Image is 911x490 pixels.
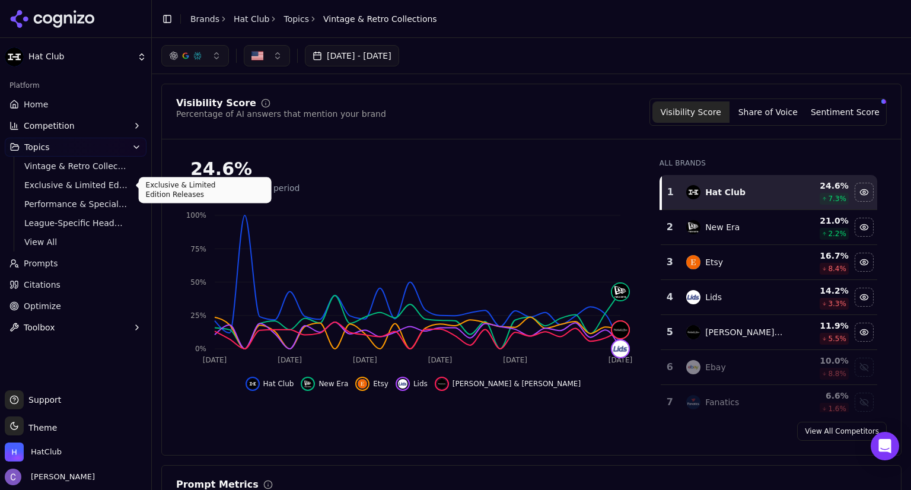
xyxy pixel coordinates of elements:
[453,379,581,389] span: [PERSON_NAME] & [PERSON_NAME]
[665,290,674,304] div: 4
[828,229,846,238] span: 2.2 %
[396,377,428,391] button: Hide lids data
[855,323,874,342] button: Hide mitchell & ness data
[855,218,874,237] button: Hide new era data
[665,325,674,339] div: 5
[686,395,700,409] img: fanatics
[660,158,877,168] div: All Brands
[24,98,48,110] span: Home
[665,360,674,374] div: 6
[5,469,95,485] button: Open user button
[794,285,849,297] div: 14.2 %
[609,356,633,364] tspan: [DATE]
[263,379,294,389] span: Hat Club
[24,279,60,291] span: Citations
[5,116,146,135] button: Competition
[665,220,674,234] div: 2
[612,322,629,338] img: mitchell & ness
[190,158,636,180] div: 24.6%
[248,379,257,389] img: hat club
[661,385,877,420] tr: 7fanaticsFanatics6.6%1.6%Show fanatics data
[398,379,407,389] img: lids
[20,196,132,212] a: Performance & Specialty Headwear
[797,422,887,441] a: View All Competitors
[828,334,846,343] span: 5.5 %
[24,394,61,406] span: Support
[794,355,849,367] div: 10.0 %
[686,325,700,339] img: mitchell & ness
[176,108,386,120] div: Percentage of AI answers that mention your brand
[686,360,700,374] img: ebay
[20,215,132,231] a: League-Specific Headwear
[278,356,302,364] tspan: [DATE]
[303,379,313,389] img: new era
[190,14,219,24] a: Brands
[246,377,294,391] button: Hide hat club data
[186,211,206,219] tspan: 100%
[705,361,726,373] div: Ebay
[26,472,95,482] span: [PERSON_NAME]
[794,390,849,402] div: 6.6 %
[652,101,730,123] button: Visibility Score
[24,236,128,248] span: View All
[437,379,447,389] img: mitchell & ness
[301,377,348,391] button: Hide new era data
[855,393,874,412] button: Show fanatics data
[794,320,849,332] div: 11.9 %
[5,47,24,66] img: Hat Club
[5,443,62,462] button: Open organization switcher
[24,322,55,333] span: Toolbox
[855,253,874,272] button: Hide etsy data
[20,158,132,174] a: Vintage & Retro Collections
[667,185,674,199] div: 1
[794,215,849,227] div: 21.0 %
[203,356,227,364] tspan: [DATE]
[686,220,700,234] img: new era
[794,250,849,262] div: 16.7 %
[807,101,884,123] button: Sentiment Score
[5,76,146,95] div: Platform
[665,395,674,409] div: 7
[686,290,700,304] img: lids
[190,278,206,287] tspan: 50%
[855,358,874,377] button: Show ebay data
[828,299,846,308] span: 3.3 %
[5,95,146,114] a: Home
[705,291,722,303] div: Lids
[828,369,846,378] span: 8.8 %
[828,404,846,413] span: 1.6 %
[355,377,388,391] button: Hide etsy data
[435,377,581,391] button: Hide mitchell & ness data
[5,275,146,294] a: Citations
[612,284,629,300] img: new era
[828,194,846,203] span: 7.3 %
[31,447,62,457] span: HatClub
[251,50,263,62] img: US
[24,217,128,229] span: League-Specific Headwear
[871,432,899,460] div: Open Intercom Messenger
[503,356,527,364] tspan: [DATE]
[305,45,399,66] button: [DATE] - [DATE]
[284,13,309,25] a: Topics
[195,345,206,353] tspan: 0%
[705,256,723,268] div: Etsy
[730,101,807,123] button: Share of Voice
[794,180,849,192] div: 24.6 %
[5,297,146,316] a: Optimize
[373,379,388,389] span: Etsy
[24,300,61,312] span: Optimize
[705,326,784,338] div: [PERSON_NAME] & [PERSON_NAME]
[413,379,428,389] span: Lids
[855,288,874,307] button: Hide lids data
[24,198,128,210] span: Performance & Specialty Headwear
[28,52,132,62] span: Hat Club
[661,280,877,315] tr: 4lidsLids14.2%3.3%Hide lids data
[24,160,128,172] span: Vintage & Retro Collections
[855,183,874,202] button: Hide hat club data
[176,98,256,108] div: Visibility Score
[705,186,746,198] div: Hat Club
[828,264,846,273] span: 8.4 %
[686,255,700,269] img: etsy
[705,396,739,408] div: Fanatics
[661,315,877,350] tr: 5mitchell & ness[PERSON_NAME] & [PERSON_NAME]11.9%5.5%Hide mitchell & ness data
